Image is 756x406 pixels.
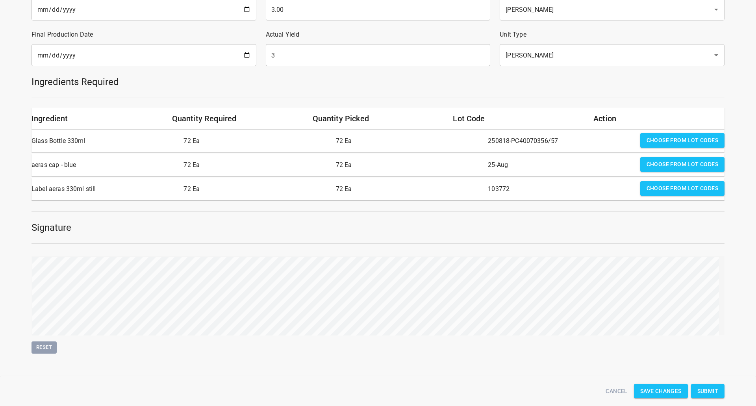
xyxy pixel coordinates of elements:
[172,112,303,125] h6: Quantity Required
[488,181,634,197] p: 103772
[697,386,718,396] span: Submit
[488,133,634,149] p: 250818-PC40070356/57
[31,112,163,125] h6: Ingredient
[336,181,482,197] p: 72 Ea
[602,384,630,399] button: Cancel
[183,133,329,149] p: 72 Ea
[183,157,329,173] p: 72 Ea
[31,76,724,88] h5: Ingredients Required
[336,133,482,149] p: 72 Ea
[313,112,444,125] h6: Quantity Picked
[593,112,724,125] h6: Action
[640,157,724,172] button: Choose from lot codes
[453,112,584,125] h6: Lot Code
[35,343,53,352] span: Reset
[31,157,177,173] p: aeras cap - blue
[640,386,682,396] span: Save Changes
[336,157,482,173] p: 72 Ea
[31,30,256,39] p: Final Production Date
[647,184,718,193] span: Choose from lot codes
[500,30,724,39] p: Unit Type
[31,133,177,149] p: Glass Bottle 330ml
[711,4,722,15] button: Open
[31,341,57,354] button: Reset
[640,181,724,196] button: Choose from lot codes
[647,135,718,145] span: Choose from lot codes
[266,30,491,39] p: Actual Yield
[183,181,329,197] p: 72 Ea
[711,50,722,61] button: Open
[31,181,177,197] p: Label aeras 330ml still
[606,386,627,396] span: Cancel
[640,133,724,148] button: Choose from lot codes
[691,384,724,399] button: Submit
[31,221,724,234] h5: Signature
[634,384,688,399] button: Save Changes
[488,157,634,173] p: 25-Aug
[647,159,718,169] span: Choose from lot codes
